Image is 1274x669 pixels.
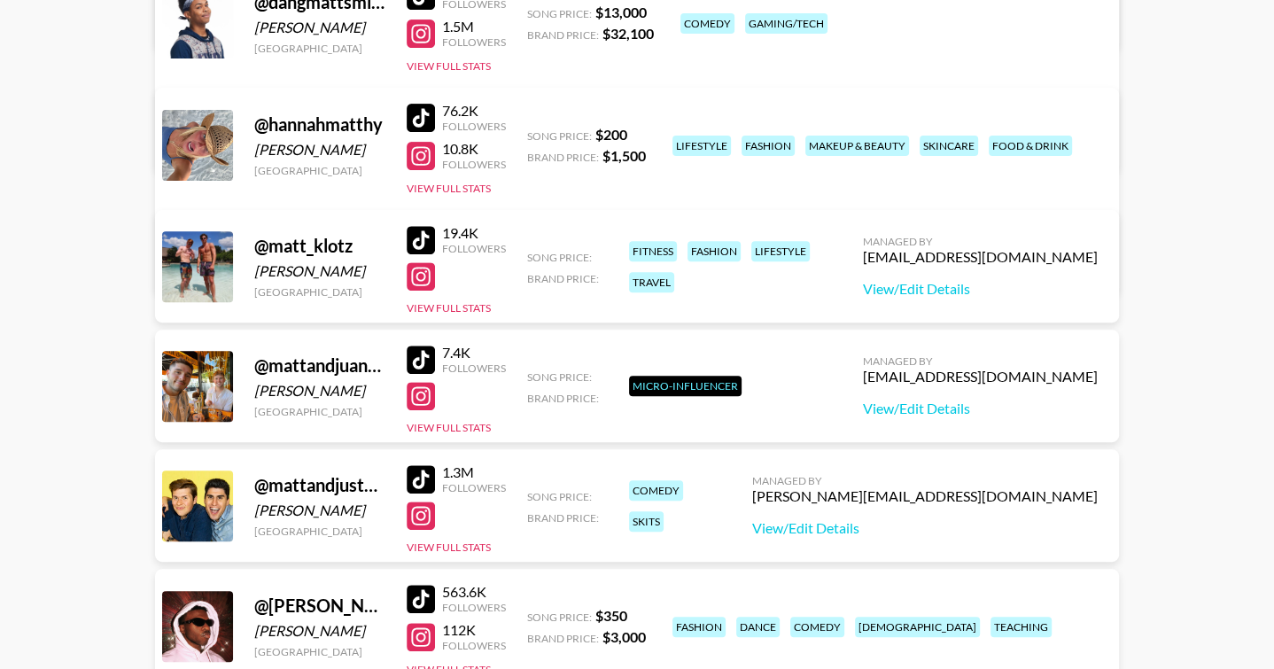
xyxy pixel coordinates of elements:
[254,502,385,519] div: [PERSON_NAME]
[527,129,592,143] span: Song Price:
[752,474,1098,487] div: Managed By
[629,272,674,292] div: travel
[442,158,506,171] div: Followers
[527,490,592,503] span: Song Price:
[672,617,726,637] div: fashion
[672,136,731,156] div: lifestyle
[752,519,1098,537] a: View/Edit Details
[254,262,385,280] div: [PERSON_NAME]
[442,18,506,35] div: 1.5M
[442,601,506,614] div: Followers
[527,151,599,164] span: Brand Price:
[989,136,1072,156] div: food & drink
[442,102,506,120] div: 76.2K
[595,4,647,20] strong: $ 13,000
[442,35,506,49] div: Followers
[442,481,506,494] div: Followers
[680,13,734,34] div: comedy
[254,622,385,640] div: [PERSON_NAME]
[920,136,978,156] div: skincare
[254,19,385,36] div: [PERSON_NAME]
[602,25,654,42] strong: $ 32,100
[442,344,506,362] div: 7.4K
[629,376,742,396] div: Micro-Influencer
[752,487,1098,505] div: [PERSON_NAME][EMAIL_ADDRESS][DOMAIN_NAME]
[254,645,385,658] div: [GEOGRAPHIC_DATA]
[790,617,844,637] div: comedy
[442,463,506,481] div: 1.3M
[863,235,1098,248] div: Managed By
[254,525,385,538] div: [GEOGRAPHIC_DATA]
[254,164,385,177] div: [GEOGRAPHIC_DATA]
[687,241,741,261] div: fashion
[254,235,385,257] div: @ matt_klotz
[863,248,1098,266] div: [EMAIL_ADDRESS][DOMAIN_NAME]
[254,141,385,159] div: [PERSON_NAME]
[527,611,592,624] span: Song Price:
[527,511,599,525] span: Brand Price:
[442,362,506,375] div: Followers
[254,113,385,136] div: @ hannahmatthy
[527,251,592,264] span: Song Price:
[442,242,506,255] div: Followers
[527,272,599,285] span: Brand Price:
[527,632,599,645] span: Brand Price:
[254,474,385,496] div: @ mattandjustusofficial
[254,285,385,299] div: [GEOGRAPHIC_DATA]
[602,147,646,164] strong: $ 1,500
[254,405,385,418] div: [GEOGRAPHIC_DATA]
[629,480,683,501] div: comedy
[742,136,795,156] div: fashion
[527,28,599,42] span: Brand Price:
[254,595,385,617] div: @ [PERSON_NAME].[PERSON_NAME]
[863,280,1098,298] a: View/Edit Details
[629,511,664,532] div: skits
[745,13,827,34] div: gaming/tech
[736,617,780,637] div: dance
[527,392,599,405] span: Brand Price:
[442,583,506,601] div: 563.6K
[863,368,1098,385] div: [EMAIL_ADDRESS][DOMAIN_NAME]
[407,59,491,73] button: View Full Stats
[629,241,677,261] div: fitness
[254,42,385,55] div: [GEOGRAPHIC_DATA]
[254,382,385,400] div: [PERSON_NAME]
[595,607,627,624] strong: $ 350
[855,617,980,637] div: [DEMOGRAPHIC_DATA]
[527,370,592,384] span: Song Price:
[442,639,506,652] div: Followers
[805,136,909,156] div: makeup & beauty
[595,126,627,143] strong: $ 200
[442,621,506,639] div: 112K
[602,628,646,645] strong: $ 3,000
[527,7,592,20] span: Song Price:
[863,354,1098,368] div: Managed By
[254,354,385,377] div: @ mattandjuanvinyl
[990,617,1052,637] div: teaching
[863,400,1098,417] a: View/Edit Details
[407,541,491,554] button: View Full Stats
[407,421,491,434] button: View Full Stats
[751,241,810,261] div: lifestyle
[407,301,491,315] button: View Full Stats
[442,140,506,158] div: 10.8K
[442,224,506,242] div: 19.4K
[442,120,506,133] div: Followers
[407,182,491,195] button: View Full Stats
